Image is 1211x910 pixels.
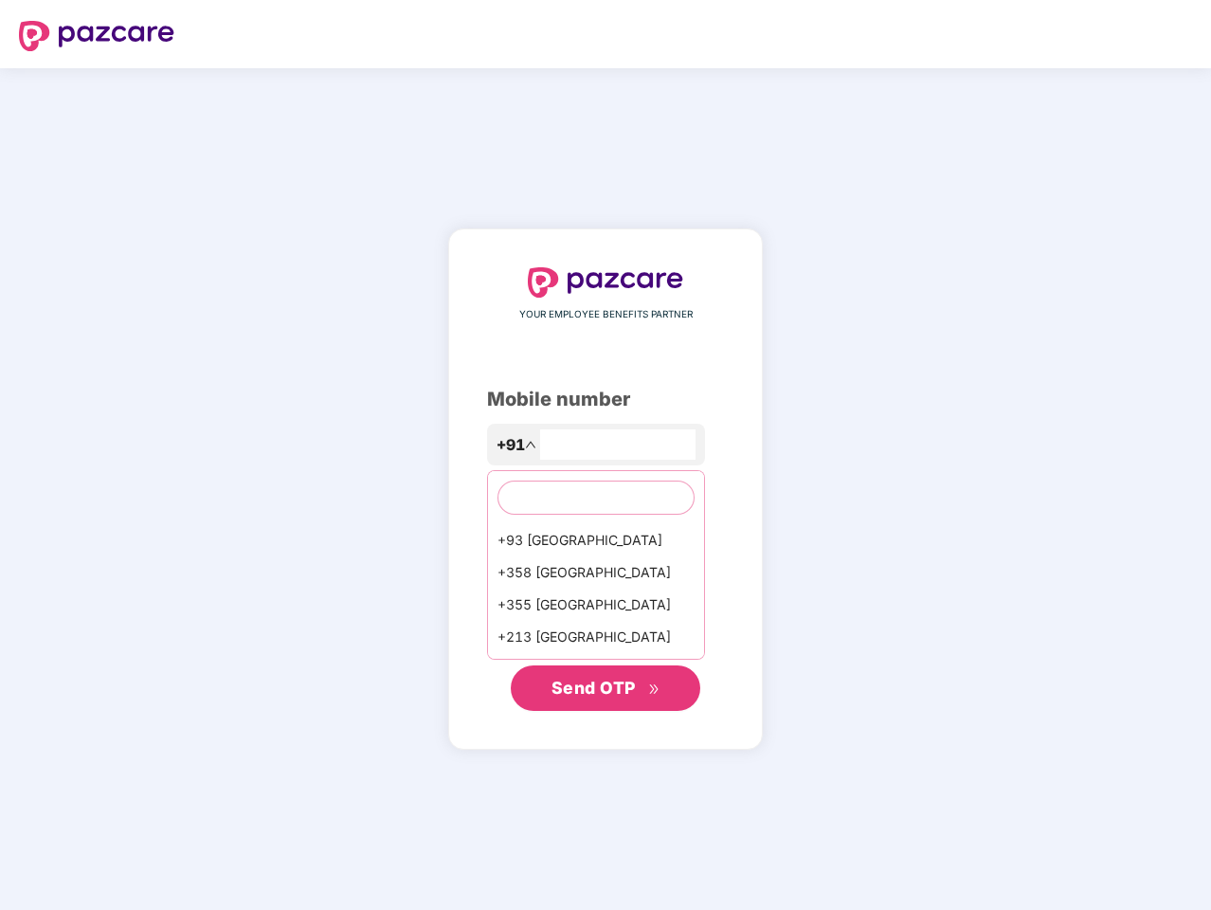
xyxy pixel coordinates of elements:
img: logo [19,21,174,51]
div: +1684 AmericanSamoa [488,653,704,685]
div: +213 [GEOGRAPHIC_DATA] [488,621,704,653]
div: +358 [GEOGRAPHIC_DATA] [488,556,704,589]
span: +91 [497,433,525,457]
button: Send OTPdouble-right [511,665,700,711]
span: double-right [648,683,660,696]
span: YOUR EMPLOYEE BENEFITS PARTNER [519,307,693,322]
div: +355 [GEOGRAPHIC_DATA] [488,589,704,621]
span: Send OTP [551,678,636,698]
span: up [525,439,536,450]
img: logo [528,267,683,298]
div: +93 [GEOGRAPHIC_DATA] [488,524,704,556]
div: Mobile number [487,385,724,414]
